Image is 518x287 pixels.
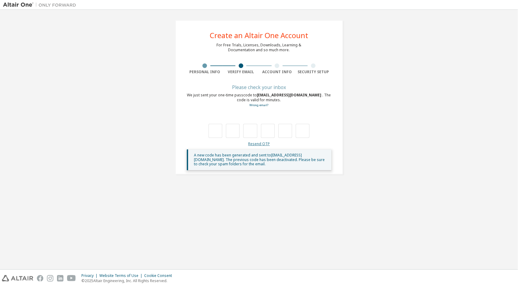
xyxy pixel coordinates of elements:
[248,141,270,146] a: Resend OTP
[187,85,331,89] div: Please check your inbox
[2,275,33,282] img: altair_logo.svg
[187,70,223,74] div: Personal Info
[99,273,144,278] div: Website Terms of Use
[210,32,308,39] div: Create an Altair One Account
[67,275,76,282] img: youtube.svg
[250,103,269,107] a: Go back to the registration form
[144,273,176,278] div: Cookie Consent
[223,70,259,74] div: Verify Email
[81,278,176,283] p: © 2025 Altair Engineering, Inc. All Rights Reserved.
[187,93,331,108] div: We just sent your one-time passcode to . The code is valid for minutes.
[259,70,295,74] div: Account Info
[257,92,323,98] span: [EMAIL_ADDRESS][DOMAIN_NAME]
[295,70,331,74] div: Security Setup
[57,275,63,282] img: linkedin.svg
[217,43,302,52] div: For Free Trials, Licenses, Downloads, Learning & Documentation and so much more.
[194,152,325,167] span: A new code has been generated and sent to [EMAIL_ADDRESS][DOMAIN_NAME] . The previous code has be...
[81,273,99,278] div: Privacy
[47,275,53,282] img: instagram.svg
[3,2,79,8] img: Altair One
[37,275,43,282] img: facebook.svg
